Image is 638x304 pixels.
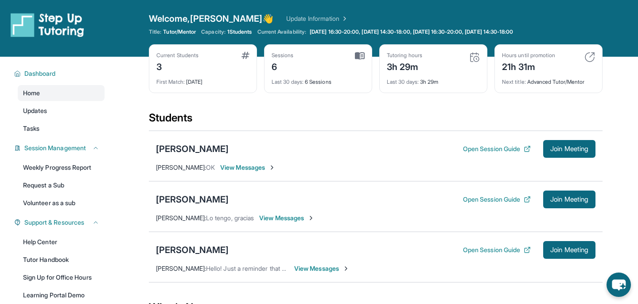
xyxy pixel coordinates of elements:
span: View Messages [220,163,276,172]
span: Capacity: [201,28,226,35]
a: [DATE] 16:30-20:00, [DATE] 14:30-18:00, [DATE] 16:30-20:00, [DATE] 14:30-18:00 [308,28,515,35]
span: Hello! Just a reminder that we have tutoring scheduled for right now! [206,265,399,272]
div: 21h 31m [502,59,555,73]
span: Tasks [23,124,39,133]
span: Current Availability: [257,28,306,35]
button: Join Meeting [543,241,595,259]
span: Last 30 days : [387,78,419,85]
a: Volunteer as a sub [18,195,105,211]
div: [PERSON_NAME] [156,193,229,206]
button: Open Session Guide [463,144,531,153]
div: 6 [272,59,294,73]
span: [PERSON_NAME] : [156,265,206,272]
div: [DATE] [156,73,249,86]
div: Students [149,111,603,130]
img: card [584,52,595,62]
a: Request a Sub [18,177,105,193]
div: 3 [156,59,198,73]
img: card [469,52,480,62]
a: Updates [18,103,105,119]
img: logo [11,12,84,37]
span: OK [206,164,215,171]
span: Last 30 days : [272,78,303,85]
div: [PERSON_NAME] [156,244,229,256]
span: Title: [149,28,161,35]
span: First Match : [156,78,185,85]
span: [PERSON_NAME] : [156,214,206,222]
div: Tutoring hours [387,52,422,59]
img: card [355,52,365,60]
button: Join Meeting [543,140,595,158]
div: Hours until promotion [502,52,555,59]
div: Sessions [272,52,294,59]
div: Advanced Tutor/Mentor [502,73,595,86]
img: card [241,52,249,59]
span: 1 Students [227,28,252,35]
span: Support & Resources [24,218,84,227]
a: Sign Up for Office Hours [18,269,105,285]
div: Current Students [156,52,198,59]
img: Chevron-Right [342,265,350,272]
button: Open Session Guide [463,246,531,254]
div: [PERSON_NAME] [156,143,229,155]
div: 3h 29m [387,59,422,73]
span: View Messages [294,264,350,273]
div: 3h 29m [387,73,480,86]
img: Chevron-Right [268,164,276,171]
a: Home [18,85,105,101]
button: Join Meeting [543,191,595,208]
img: Chevron-Right [307,214,315,222]
a: Tutor Handbook [18,252,105,268]
button: Support & Resources [21,218,99,227]
button: Session Management [21,144,99,152]
span: Session Management [24,144,86,152]
span: Tutor/Mentor [163,28,196,35]
div: 6 Sessions [272,73,365,86]
span: Join Meeting [550,247,588,253]
span: View Messages [259,214,315,222]
button: Dashboard [21,69,99,78]
span: Join Meeting [550,197,588,202]
a: Learning Portal Demo [18,287,105,303]
span: Dashboard [24,69,56,78]
button: chat-button [607,273,631,297]
button: Open Session Guide [463,195,531,204]
span: Welcome, [PERSON_NAME] 👋 [149,12,274,25]
img: Chevron Right [339,14,348,23]
span: [DATE] 16:30-20:00, [DATE] 14:30-18:00, [DATE] 16:30-20:00, [DATE] 14:30-18:00 [310,28,513,35]
span: Next title : [502,78,526,85]
a: Help Center [18,234,105,250]
span: Join Meeting [550,146,588,152]
span: Lo tengo, gracias [206,214,254,222]
a: Update Information [286,14,348,23]
span: Home [23,89,40,97]
a: Weekly Progress Report [18,160,105,175]
span: [PERSON_NAME] : [156,164,206,171]
a: Tasks [18,121,105,136]
span: Updates [23,106,47,115]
